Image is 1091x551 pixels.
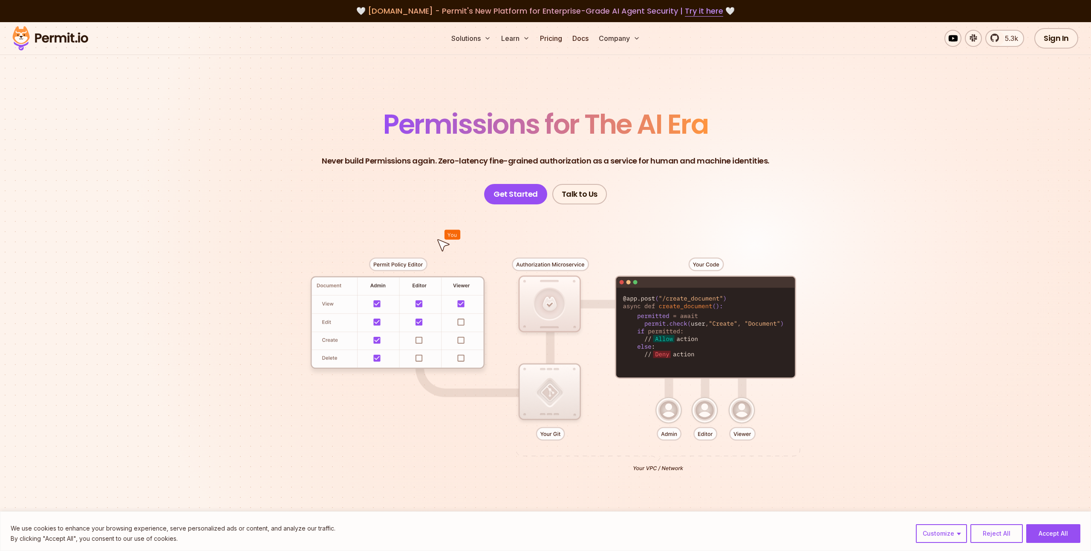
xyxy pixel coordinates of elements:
button: Company [595,30,644,47]
button: Customize [916,524,967,543]
a: 5.3k [985,30,1024,47]
span: Permissions for The AI Era [383,105,708,143]
p: Never build Permissions again. Zero-latency fine-grained authorization as a service for human and... [322,155,769,167]
a: Try it here [685,6,723,17]
a: Talk to Us [552,184,607,204]
img: Permit logo [9,24,92,53]
span: 5.3k [1000,33,1018,43]
button: Learn [498,30,533,47]
a: Get Started [484,184,547,204]
div: 🤍 🤍 [20,5,1071,17]
a: Docs [569,30,592,47]
button: Reject All [970,524,1023,543]
button: Accept All [1026,524,1080,543]
button: Solutions [448,30,494,47]
a: Pricing [537,30,566,47]
p: We use cookies to enhance your browsing experience, serve personalized ads or content, and analyz... [11,523,335,534]
p: By clicking "Accept All", you consent to our use of cookies. [11,534,335,544]
a: Sign In [1034,28,1078,49]
span: [DOMAIN_NAME] - Permit's New Platform for Enterprise-Grade AI Agent Security | [368,6,723,16]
